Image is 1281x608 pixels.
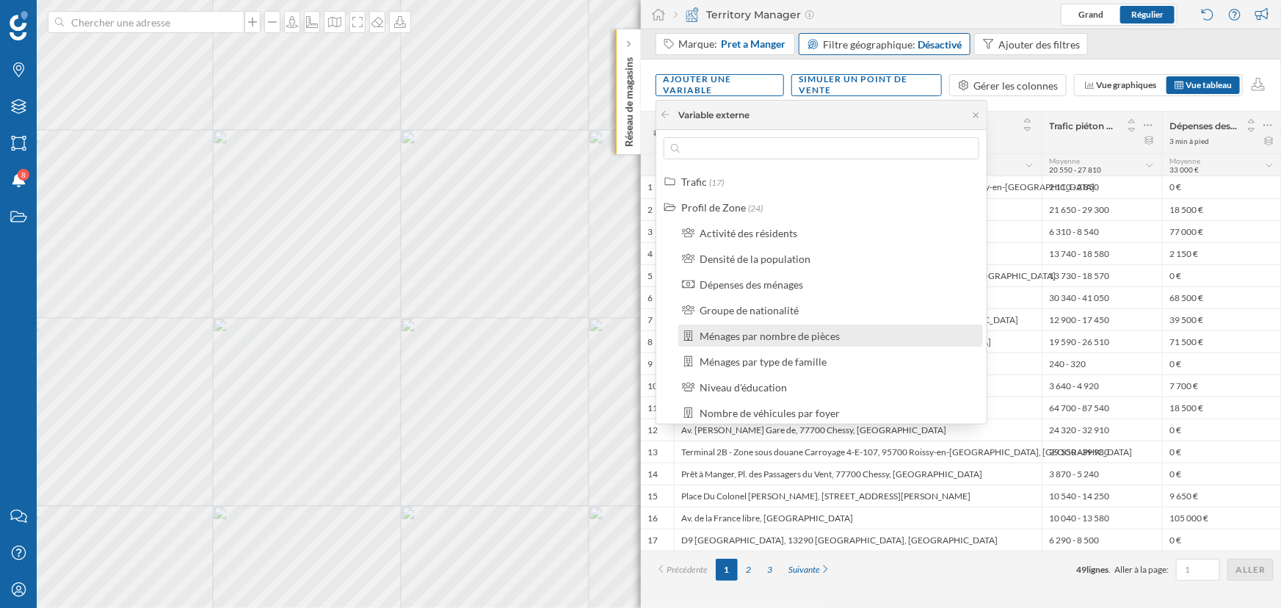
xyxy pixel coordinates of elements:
[674,485,1042,507] div: Place Du Colonel [PERSON_NAME], [STREET_ADDRESS][PERSON_NAME]
[1042,286,1162,308] div: 30 340 - 41 050
[700,355,827,368] div: Ménages par type de famille
[674,507,1042,529] div: Av. de la France libre, [GEOGRAPHIC_DATA]
[700,330,840,342] div: Ménages par nombre de pièces
[1097,79,1157,90] span: Vue graphiques
[1114,563,1169,576] span: Aller à la page:
[678,109,750,122] div: Variable externe
[1042,419,1162,441] div: 24 320 - 32 910
[700,253,810,265] div: Densité de la population
[1042,485,1162,507] div: 10 540 - 14 250
[648,468,658,480] div: 14
[648,181,653,193] div: 1
[648,336,653,348] div: 8
[1042,397,1162,419] div: 64 700 - 87 540
[1042,330,1162,352] div: 19 590 - 26 510
[700,407,840,419] div: Nombre de véhicules par foyer
[648,424,658,436] div: 12
[648,126,667,140] span: #
[1170,120,1238,131] span: Dépenses des ménages: Nourriture et boissons non alcoolisées
[700,278,803,291] div: Dépenses des ménages
[1042,507,1162,529] div: 10 040 - 13 580
[674,419,1042,441] div: Av. [PERSON_NAME] Gare de, 77700 Chessy, [GEOGRAPHIC_DATA]
[23,10,95,23] span: Assistance
[648,446,658,458] div: 13
[648,535,658,546] div: 17
[1086,564,1108,575] span: lignes
[674,529,1042,551] div: D9 [GEOGRAPHIC_DATA], 13290 [GEOGRAPHIC_DATA], [GEOGRAPHIC_DATA]
[648,270,653,282] div: 5
[21,167,26,182] span: 8
[1078,9,1103,20] span: Grand
[1042,220,1162,242] div: 6 310 - 8 540
[648,513,658,524] div: 16
[648,402,658,414] div: 11
[681,175,707,188] div: Trafic
[1042,176,1162,198] div: 2 110 - 2 850
[1042,374,1162,397] div: 3 640 - 4 920
[648,314,653,326] div: 7
[648,358,653,370] div: 9
[1042,441,1162,463] div: 29 550 - 39 980
[1180,562,1216,577] input: 1
[648,380,658,392] div: 10
[748,203,763,214] span: (24)
[974,78,1059,93] div: Gérer les colonnes
[1042,463,1162,485] div: 3 870 - 5 240
[998,37,1080,52] div: Ajouter des filtres
[681,201,746,214] div: Profil de Zone
[648,204,653,216] div: 2
[792,69,941,102] div: Simuler un point de vente
[1050,156,1081,165] span: Moyenne
[648,292,653,304] div: 6
[1050,165,1102,174] span: 20 550 - 27 810
[648,491,658,502] div: 15
[656,69,783,102] div: Ajouter une variable
[1186,79,1233,90] span: Vue tableau
[621,51,636,147] p: Réseau de magasins
[1108,564,1111,575] span: .
[709,177,724,188] span: (17)
[1042,529,1162,551] div: 6 290 - 8 500
[1042,242,1162,264] div: 13 740 - 18 580
[918,37,962,52] div: Désactivé
[674,441,1042,463] div: Terminal 2B - Zone sous douane Carroyage 4-E-107, 95700 Roissy-en-[GEOGRAPHIC_DATA], [GEOGRAPHIC_...
[1170,165,1200,174] span: 33 000 €
[700,227,797,239] div: Activité des résidents
[721,37,785,51] span: Pret a Manger
[700,381,787,394] div: Niveau d'éducation
[674,7,814,22] div: Territory Manager
[10,11,28,40] img: Logo Geoblink
[1042,352,1162,374] div: 240 - 320
[648,248,653,260] div: 4
[1131,9,1164,20] span: Régulier
[1170,136,1210,146] div: 3 min à pied
[674,463,1042,485] div: Prêt à Manger, Pl. des Passagers du Vent, 77700 Chessy, [GEOGRAPHIC_DATA]
[1042,198,1162,220] div: 21 650 - 29 300
[1042,264,1162,286] div: 13 730 - 18 570
[1170,156,1201,165] span: Moyenne
[1050,120,1118,131] span: Trafic piéton du point (2024): Toute la journée
[685,7,700,22] img: territory-manager.svg
[678,37,787,51] div: Marque:
[824,38,916,51] span: Filtre géographique:
[1042,308,1162,330] div: 12 900 - 17 450
[700,304,799,316] div: Groupe de nationalité
[648,226,653,238] div: 3
[1076,564,1086,575] span: 49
